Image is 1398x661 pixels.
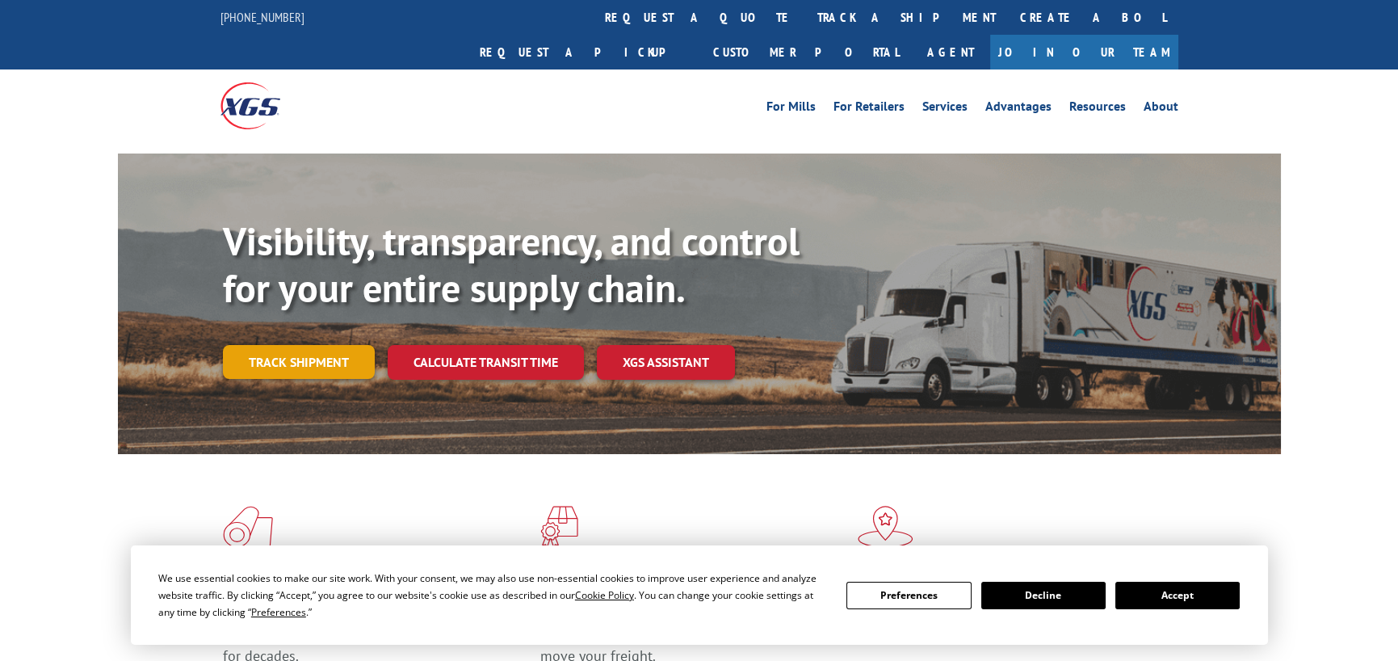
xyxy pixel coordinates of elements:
div: We use essential cookies to make our site work. With your consent, we may also use non-essential ... [158,570,827,621]
span: Cookie Policy [575,588,634,602]
img: xgs-icon-total-supply-chain-intelligence-red [223,506,273,548]
a: For Mills [766,100,816,118]
b: Visibility, transparency, and control for your entire supply chain. [223,216,800,313]
a: Customer Portal [701,35,911,69]
img: xgs-icon-flagship-distribution-model-red [858,506,913,548]
a: Agent [911,35,990,69]
button: Accept [1115,582,1240,609]
a: For Retailers [833,100,905,118]
a: Services [922,100,968,118]
button: Preferences [846,582,971,609]
a: Advantages [985,100,1052,118]
a: Calculate transit time [388,345,584,380]
a: Resources [1069,100,1126,118]
a: Track shipment [223,345,375,379]
div: Cookie Consent Prompt [131,545,1268,645]
a: [PHONE_NUMBER] [220,9,304,25]
button: Decline [981,582,1106,609]
img: xgs-icon-focused-on-flooring-red [540,506,578,548]
a: Join Our Team [990,35,1178,69]
a: XGS ASSISTANT [597,345,735,380]
a: About [1144,100,1178,118]
a: Request a pickup [468,35,701,69]
span: Preferences [251,605,306,619]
